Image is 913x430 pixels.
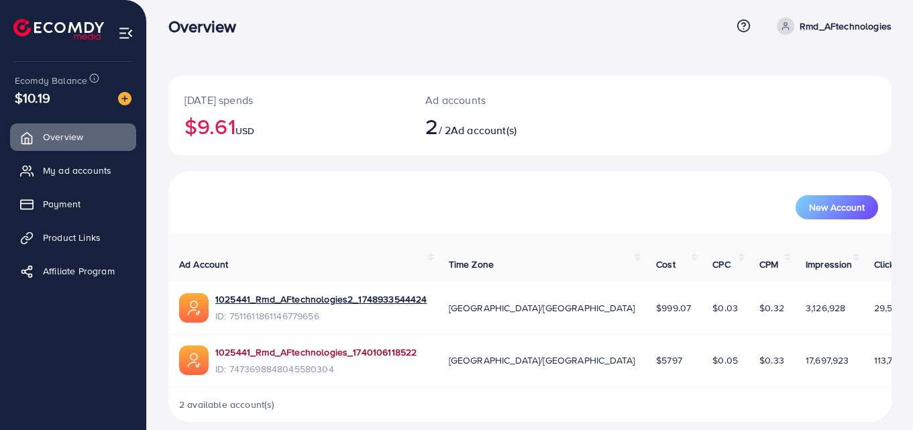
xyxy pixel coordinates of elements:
[656,354,682,367] span: $5797
[43,231,101,244] span: Product Links
[759,354,784,367] span: $0.33
[179,258,229,271] span: Ad Account
[184,113,393,139] h2: $9.61
[43,130,83,144] span: Overview
[449,301,635,315] span: [GEOGRAPHIC_DATA]/[GEOGRAPHIC_DATA]
[179,293,209,323] img: ic-ads-acc.e4c84228.svg
[10,123,136,150] a: Overview
[451,123,517,138] span: Ad account(s)
[806,301,845,315] span: 3,126,928
[179,398,275,411] span: 2 available account(s)
[215,345,417,359] a: 1025441_Rmd_AFtechnologies_1740106118522
[15,74,87,87] span: Ecomdy Balance
[10,224,136,251] a: Product Links
[118,92,131,105] img: image
[656,258,676,271] span: Cost
[235,124,254,138] span: USD
[215,309,427,323] span: ID: 7511611861146779656
[809,203,865,212] span: New Account
[796,195,878,219] button: New Account
[800,18,892,34] p: Rmd_AFtechnologies
[425,92,574,108] p: Ad accounts
[771,17,892,35] a: Rmd_AFtechnologies
[118,25,133,41] img: menu
[856,370,903,420] iframe: Chat
[179,345,209,375] img: ic-ads-acc.e4c84228.svg
[15,88,50,107] span: $10.19
[449,354,635,367] span: [GEOGRAPHIC_DATA]/[GEOGRAPHIC_DATA]
[10,258,136,284] a: Affiliate Program
[43,197,80,211] span: Payment
[184,92,393,108] p: [DATE] spends
[759,258,778,271] span: CPM
[712,301,738,315] span: $0.03
[10,191,136,217] a: Payment
[712,258,730,271] span: CPC
[874,301,904,315] span: 29,566
[168,17,247,36] h3: Overview
[874,354,904,367] span: 113,782
[806,354,849,367] span: 17,697,923
[425,113,574,139] h2: / 2
[215,292,427,306] a: 1025441_Rmd_AFtechnologies2_1748933544424
[449,258,494,271] span: Time Zone
[215,362,417,376] span: ID: 7473698848045580304
[425,111,438,142] span: 2
[43,264,115,278] span: Affiliate Program
[656,301,691,315] span: $999.07
[712,354,738,367] span: $0.05
[10,157,136,184] a: My ad accounts
[13,19,104,40] img: logo
[806,258,853,271] span: Impression
[874,258,900,271] span: Clicks
[759,301,784,315] span: $0.32
[43,164,111,177] span: My ad accounts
